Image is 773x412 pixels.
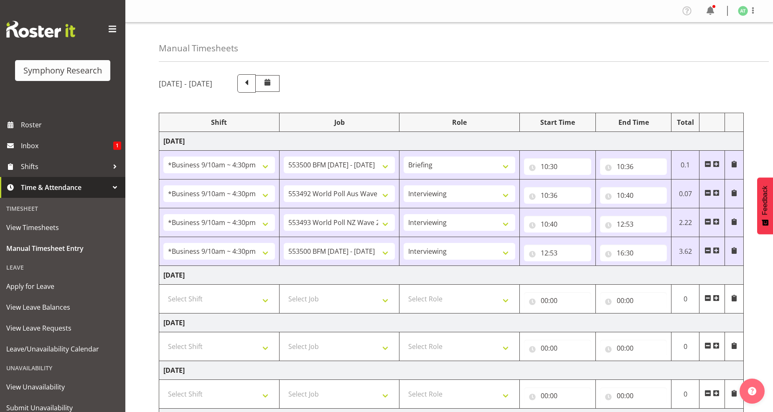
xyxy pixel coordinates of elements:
a: View Unavailability [2,377,123,397]
input: Click to select... [524,187,591,204]
input: Click to select... [600,292,667,309]
input: Click to select... [524,245,591,261]
span: 1 [113,142,121,150]
td: [DATE] [159,132,744,151]
span: Time & Attendance [21,181,109,194]
td: 0.1 [671,151,699,179]
div: End Time [600,117,667,127]
div: Job [284,117,395,127]
td: 2.22 [671,208,699,237]
div: Timesheet [2,200,123,217]
h4: Manual Timesheets [159,43,238,53]
a: Apply for Leave [2,276,123,297]
span: Leave/Unavailability Calendar [6,343,119,355]
td: 0.07 [671,179,699,208]
input: Click to select... [600,340,667,356]
img: help-xxl-2.png [748,387,756,395]
input: Click to select... [524,158,591,175]
div: Role [404,117,515,127]
a: View Timesheets [2,217,123,238]
input: Click to select... [600,387,667,404]
div: Start Time [524,117,591,127]
div: Unavailability [2,359,123,377]
a: Manual Timesheet Entry [2,238,123,259]
td: 0 [671,380,699,409]
div: Leave [2,259,123,276]
td: 3.62 [671,237,699,266]
span: Manual Timesheet Entry [6,242,119,255]
td: 0 [671,332,699,361]
span: Feedback [761,186,769,215]
div: Shift [163,117,275,127]
td: [DATE] [159,266,744,285]
input: Click to select... [524,387,591,404]
span: Shifts [21,160,109,173]
input: Click to select... [600,245,667,261]
input: Click to select... [600,216,667,233]
a: View Leave Balances [2,297,123,318]
input: Click to select... [524,292,591,309]
span: Roster [21,119,121,131]
span: View Leave Balances [6,301,119,313]
td: [DATE] [159,313,744,332]
a: Leave/Unavailability Calendar [2,339,123,359]
span: View Leave Requests [6,322,119,334]
div: Total [676,117,695,127]
button: Feedback - Show survey [757,177,773,234]
td: 0 [671,285,699,313]
span: View Timesheets [6,221,119,234]
h5: [DATE] - [DATE] [159,79,212,88]
span: View Unavailability [6,381,119,393]
img: angela-tunnicliffe1838.jpg [738,6,748,16]
input: Click to select... [524,216,591,233]
a: View Leave Requests [2,318,123,339]
span: Apply for Leave [6,280,119,293]
input: Click to select... [600,158,667,175]
td: [DATE] [159,361,744,380]
div: Symphony Research [23,64,102,77]
input: Click to select... [524,340,591,356]
input: Click to select... [600,187,667,204]
span: Inbox [21,139,113,152]
img: Rosterit website logo [6,21,75,38]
